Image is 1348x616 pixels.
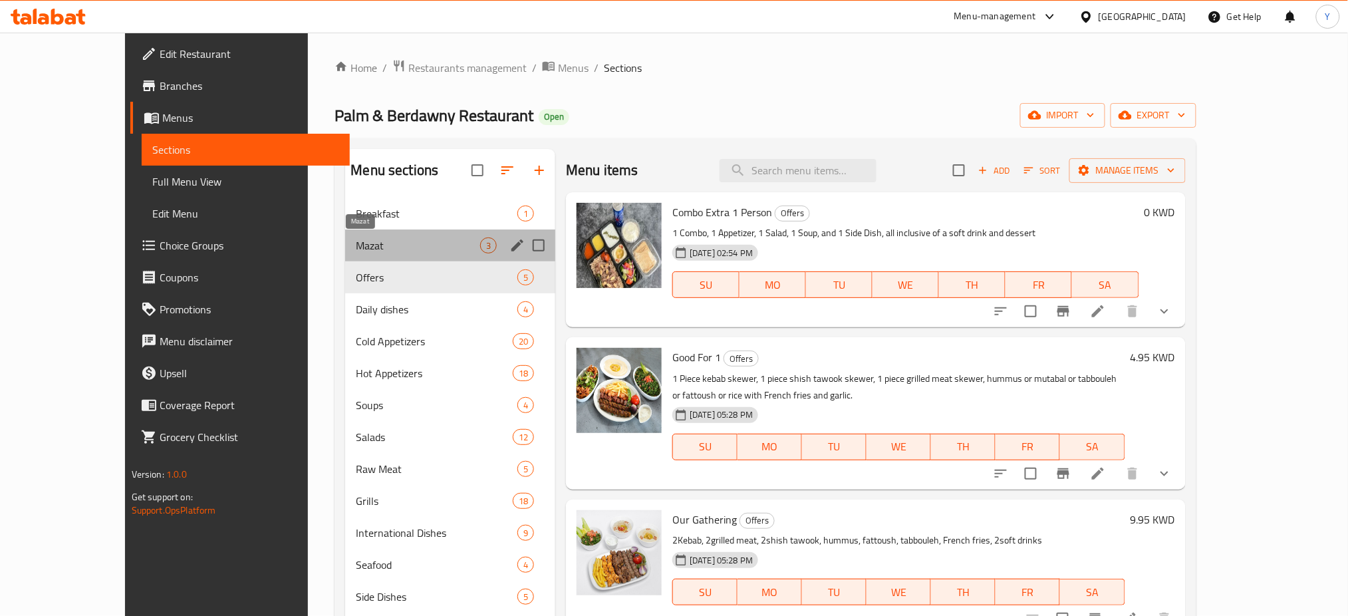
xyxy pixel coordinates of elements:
[867,579,931,605] button: WE
[558,60,589,76] span: Menus
[684,554,758,567] span: [DATE] 05:28 PM
[356,301,517,317] span: Daily dishes
[973,160,1015,181] span: Add item
[577,510,662,595] img: Our Gathering
[345,230,555,261] div: Mazat3edit
[345,357,555,389] div: Hot Appetizers18
[160,397,340,413] span: Coverage Report
[162,110,340,126] span: Menus
[684,247,758,259] span: [DATE] 02:54 PM
[672,434,738,460] button: SU
[480,237,497,253] div: items
[356,493,512,509] span: Grills
[160,78,340,94] span: Branches
[594,60,599,76] li: /
[872,583,926,602] span: WE
[1080,162,1175,179] span: Manage items
[517,525,534,541] div: items
[513,431,533,444] span: 12
[152,174,340,190] span: Full Menu View
[132,466,164,483] span: Version:
[1148,295,1180,327] button: show more
[356,589,517,605] span: Side Dishes
[872,437,926,456] span: WE
[672,225,1139,241] p: 1 Combo, 1 Appetizer, 1 Salad, 1 Soup, and 1 Side Dish, all inclusive of a soft drink and dessert
[130,325,350,357] a: Menu disclaimer
[566,160,638,180] h2: Menu items
[513,367,533,380] span: 18
[740,513,775,529] div: Offers
[745,275,801,295] span: MO
[130,261,350,293] a: Coupons
[345,198,555,230] div: Breakfast1
[973,160,1015,181] button: Add
[577,203,662,288] img: Combo Extra 1 Person
[345,453,555,485] div: Raw Meat5
[518,527,533,539] span: 9
[130,357,350,389] a: Upsell
[1065,437,1119,456] span: SA
[672,579,738,605] button: SU
[464,156,491,184] span: Select all sections
[1077,275,1133,295] span: SA
[1031,107,1095,124] span: import
[356,206,517,222] span: Breakfast
[1060,434,1125,460] button: SA
[160,301,340,317] span: Promotions
[518,559,533,571] span: 4
[142,166,350,198] a: Full Menu View
[335,60,377,76] a: Home
[878,275,934,295] span: WE
[160,237,340,253] span: Choice Groups
[1156,303,1172,319] svg: Show Choices
[345,581,555,613] div: Side Dishes5
[142,198,350,230] a: Edit Menu
[678,275,734,295] span: SU
[152,142,340,158] span: Sections
[738,579,802,605] button: MO
[996,434,1060,460] button: FR
[356,557,517,573] span: Seafood
[345,549,555,581] div: Seafood4
[775,206,809,221] span: Offers
[160,365,340,381] span: Upsell
[518,271,533,284] span: 5
[513,333,534,349] div: items
[1015,160,1069,181] span: Sort items
[356,429,512,445] span: Salads
[1121,107,1186,124] span: export
[672,371,1125,404] p: 1 Piece kebab skewer, 1 piece shish tawook skewer, 1 piece grilled meat skewer, hummus or mutabal...
[1117,458,1148,490] button: delete
[356,333,512,349] span: Cold Appetizers
[678,583,732,602] span: SU
[130,70,350,102] a: Branches
[392,59,527,77] a: Restaurants management
[356,365,512,381] div: Hot Appetizers
[532,60,537,76] li: /
[1117,295,1148,327] button: delete
[1325,9,1331,24] span: Y
[672,510,737,530] span: Our Gathering
[517,589,534,605] div: items
[356,525,517,541] span: International Dishes
[672,271,740,298] button: SU
[356,397,517,413] span: Soups
[678,437,732,456] span: SU
[1111,103,1196,128] button: export
[577,348,662,433] img: Good For 1
[936,583,990,602] span: TH
[356,461,517,477] span: Raw Meat
[976,163,1012,178] span: Add
[1131,510,1175,529] h6: 9.95 KWD
[517,397,534,413] div: items
[132,488,193,506] span: Get support on:
[539,111,569,122] span: Open
[345,485,555,517] div: Grills18
[1024,163,1061,178] span: Sort
[356,269,517,285] span: Offers
[945,156,973,184] span: Select section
